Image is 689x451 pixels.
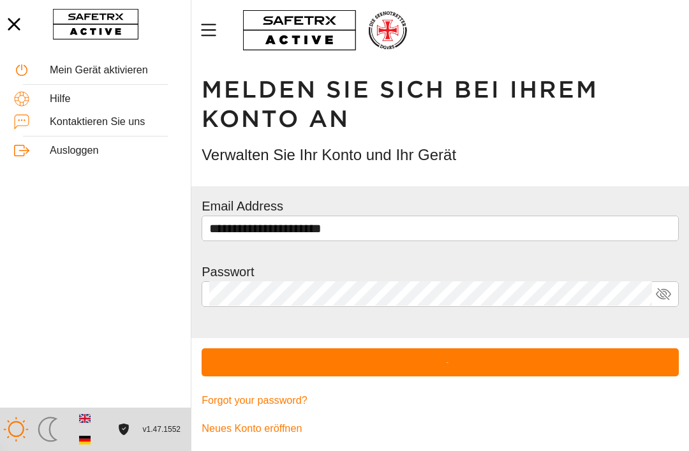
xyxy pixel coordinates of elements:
[79,413,91,424] img: en.svg
[198,17,230,43] button: MenÜ
[50,115,177,128] div: Kontaktieren Sie uns
[202,415,679,443] a: Neues Konto eröffnen
[202,199,283,213] label: Email Address
[202,392,307,410] span: Forgot your password?
[202,75,679,134] h1: Melden Sie sich bei Ihrem Konto an
[14,91,29,107] img: Help.svg
[367,10,408,51] img: RescueLogo.png
[14,114,29,129] img: ContactUs.svg
[202,144,679,166] h3: Verwalten Sie Ihr Konto und Ihr Gerät
[74,408,96,429] button: English
[202,265,254,279] label: Passwort
[3,417,29,442] img: ModeLight.svg
[50,144,177,156] div: Ausloggen
[79,434,91,446] img: de.svg
[135,419,188,440] button: v1.47.1552
[35,417,61,442] img: ModeDark.svg
[50,64,177,76] div: Mein Gerät aktivieren
[74,429,96,451] button: German
[50,92,177,105] div: Hilfe
[202,420,302,438] span: Neues Konto eröffnen
[115,424,132,434] a: Lizenzvereinbarung
[202,387,679,415] a: Forgot your password?
[143,423,181,436] span: v1.47.1552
